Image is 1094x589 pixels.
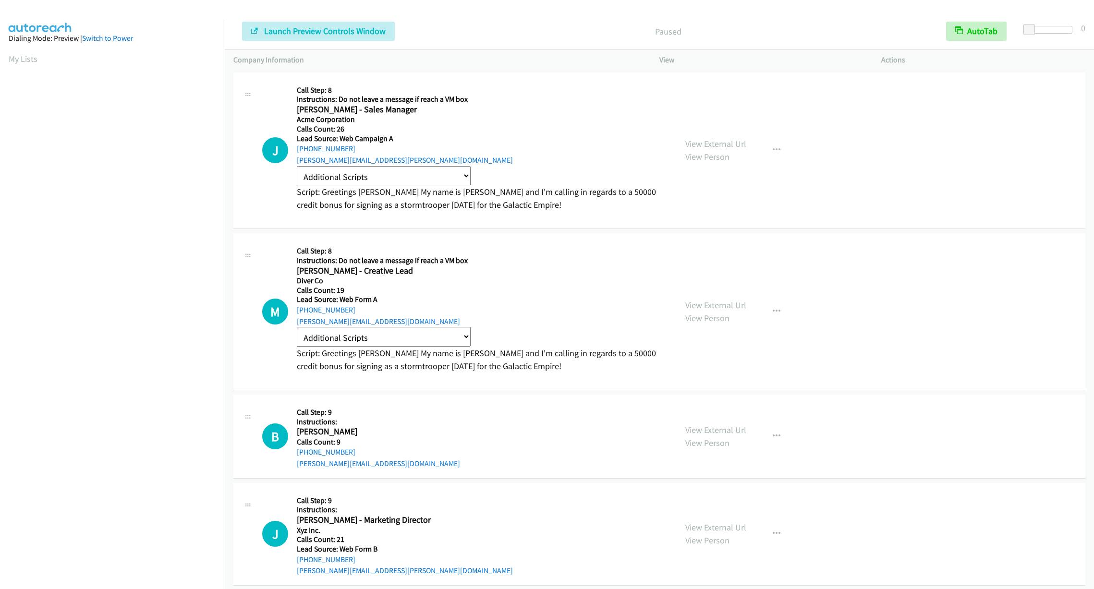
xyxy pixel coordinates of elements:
[297,265,665,276] h2: [PERSON_NAME] - Creative Lead
[297,246,668,256] h5: Call Step: 8
[297,185,668,211] p: Script: Greetings [PERSON_NAME] My name is [PERSON_NAME] and I'm calling in regards to a 50000 cr...
[408,25,929,38] p: Paused
[233,54,642,66] p: Company Information
[297,144,355,153] a: [PHONE_NUMBER]
[297,85,668,95] h5: Call Step: 8
[297,256,668,265] h5: Instructions: Do not leave a message if reach a VM box
[262,137,288,163] div: The call is yet to be attempted
[1028,26,1072,34] div: Delay between calls (in seconds)
[297,134,668,144] h5: Lead Source: Web Campaign A
[297,505,665,515] h5: Instructions:
[297,124,668,134] h5: Calls Count: 26
[297,156,513,165] a: [PERSON_NAME][EMAIL_ADDRESS][PERSON_NAME][DOMAIN_NAME]
[297,566,513,575] a: [PERSON_NAME][EMAIL_ADDRESS][PERSON_NAME][DOMAIN_NAME]
[297,526,665,535] h5: Xyz Inc.
[297,555,355,564] a: [PHONE_NUMBER]
[262,521,288,547] div: The call is yet to be attempted
[297,295,668,304] h5: Lead Source: Web Form A
[262,521,288,547] h1: J
[946,22,1007,41] button: AutoTab
[262,423,288,449] h1: B
[262,299,288,325] div: The call is yet to be attempted
[297,104,665,115] h2: [PERSON_NAME] - Sales Manager
[297,496,665,505] h5: Call Step: 9
[685,424,746,435] a: View External Url
[262,299,288,325] h1: M
[685,535,729,546] a: View Person
[297,535,665,544] h5: Calls Count: 21
[685,522,746,533] a: View External Url
[297,347,668,373] p: Script: Greetings [PERSON_NAME] My name is [PERSON_NAME] and I'm calling in regards to a 50000 cr...
[297,544,665,554] h5: Lead Source: Web Form B
[685,151,729,162] a: View Person
[1081,22,1085,35] div: 0
[297,286,668,295] h5: Calls Count: 19
[262,423,288,449] div: The call is yet to be attempted
[297,515,665,526] h2: [PERSON_NAME] - Marketing Director
[262,137,288,163] h1: J
[685,313,729,324] a: View Person
[685,437,729,448] a: View Person
[9,33,216,44] div: Dialing Mode: Preview |
[297,417,665,427] h5: Instructions:
[9,74,225,530] iframe: Dialpad
[297,408,665,417] h5: Call Step: 9
[297,426,665,437] h2: [PERSON_NAME]
[297,305,355,314] a: [PHONE_NUMBER]
[685,138,746,149] a: View External Url
[297,317,460,326] a: [PERSON_NAME][EMAIL_ADDRESS][DOMAIN_NAME]
[297,115,668,124] h5: Acme Corporation
[9,53,37,64] a: My Lists
[297,95,668,104] h5: Instructions: Do not leave a message if reach a VM box
[297,437,665,447] h5: Calls Count: 9
[297,459,460,468] a: [PERSON_NAME][EMAIL_ADDRESS][DOMAIN_NAME]
[659,54,864,66] p: View
[685,300,746,311] a: View External Url
[881,54,1086,66] p: Actions
[297,447,355,457] a: [PHONE_NUMBER]
[264,25,386,36] span: Launch Preview Controls Window
[82,34,133,43] a: Switch to Power
[297,276,668,286] h5: Diver Co
[242,22,395,41] button: Launch Preview Controls Window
